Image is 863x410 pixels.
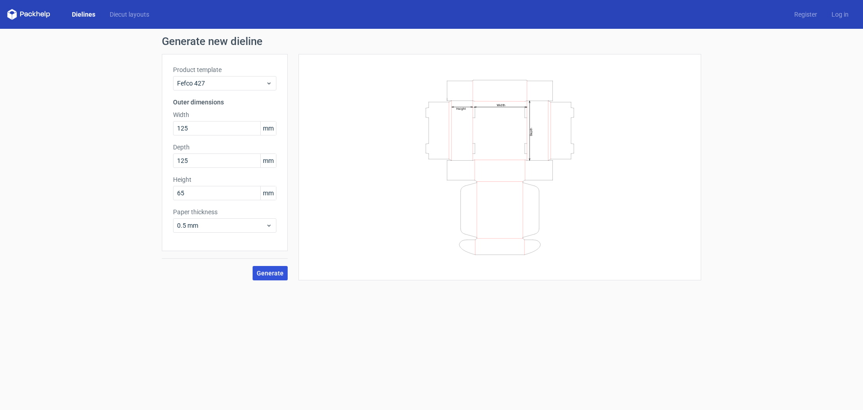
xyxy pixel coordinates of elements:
button: Generate [253,266,288,280]
a: Diecut layouts [102,10,156,19]
span: 0.5 mm [177,221,266,230]
h3: Outer dimensions [173,98,276,107]
h1: Generate new dieline [162,36,701,47]
label: Paper thickness [173,207,276,216]
label: Width [173,110,276,119]
label: Height [173,175,276,184]
a: Dielines [65,10,102,19]
text: Depth [529,127,533,135]
span: mm [260,154,276,167]
a: Log in [824,10,856,19]
span: Generate [257,270,284,276]
span: mm [260,122,276,135]
span: Fefco 427 [177,79,266,88]
text: Height [456,107,466,110]
label: Product template [173,65,276,74]
a: Register [787,10,824,19]
text: Width [497,103,505,107]
span: mm [260,186,276,200]
label: Depth [173,143,276,152]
